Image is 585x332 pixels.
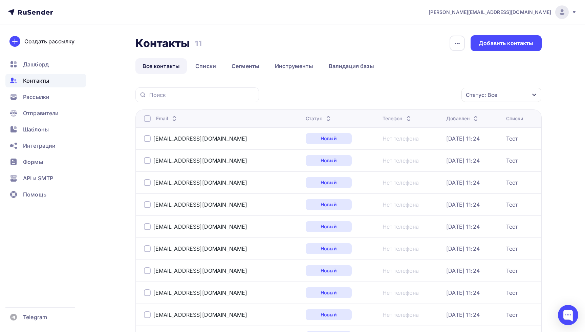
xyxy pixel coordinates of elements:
a: Тест [506,201,518,208]
a: [DATE] 11:24 [446,157,480,164]
div: Новый [306,287,352,298]
a: Рассылки [5,90,86,104]
div: Добавить контакты [479,39,533,47]
a: Инструменты [268,58,320,74]
a: Тест [506,267,518,274]
a: Нет телефона [383,201,419,208]
a: Новый [306,265,352,276]
a: [EMAIL_ADDRESS][DOMAIN_NAME] [153,223,247,230]
div: [EMAIL_ADDRESS][DOMAIN_NAME] [153,245,247,252]
span: Помощь [23,190,46,199]
a: [EMAIL_ADDRESS][DOMAIN_NAME] [153,135,247,142]
a: Тест [506,157,518,164]
a: Нет телефона [383,245,419,252]
a: Шаблоны [5,123,86,136]
a: [EMAIL_ADDRESS][DOMAIN_NAME] [153,311,247,318]
a: Контакты [5,74,86,87]
div: Списки [506,115,523,122]
div: [DATE] 11:24 [446,289,480,296]
span: Отправители [23,109,59,117]
a: Нет телефона [383,267,419,274]
div: Новый [306,155,352,166]
div: [EMAIL_ADDRESS][DOMAIN_NAME] [153,179,247,186]
a: [EMAIL_ADDRESS][DOMAIN_NAME] [153,157,247,164]
a: Тест [506,179,518,186]
a: Тест [506,311,518,318]
a: [DATE] 11:24 [446,223,480,230]
a: Тест [506,223,518,230]
span: API и SMTP [23,174,53,182]
a: Списки [188,58,223,74]
span: Интеграции [23,142,56,150]
span: Telegram [23,313,47,321]
div: Телефон [383,115,413,122]
a: Новый [306,309,352,320]
a: [EMAIL_ADDRESS][DOMAIN_NAME] [153,267,247,274]
a: [EMAIL_ADDRESS][DOMAIN_NAME] [153,289,247,296]
a: Новый [306,133,352,144]
a: Тест [506,135,518,142]
div: Добавлен [446,115,480,122]
a: [DATE] 11:24 [446,135,480,142]
a: Новый [306,199,352,210]
a: Тест [506,289,518,296]
a: Нет телефона [383,223,419,230]
a: Валидация базы [322,58,381,74]
a: Нет телефона [383,157,419,164]
a: [DATE] 11:24 [446,179,480,186]
div: Нет телефона [383,135,419,142]
div: Статус [306,115,332,122]
a: [DATE] 11:24 [446,201,480,208]
a: Нет телефона [383,311,419,318]
a: Отправители [5,106,86,120]
span: Контакты [23,77,49,85]
span: Дашборд [23,60,49,68]
a: [DATE] 11:24 [446,267,480,274]
div: Создать рассылку [24,37,74,45]
a: Тест [506,245,518,252]
a: Новый [306,177,352,188]
a: Дашборд [5,58,86,71]
a: Сегменты [224,58,266,74]
a: Формы [5,155,86,169]
a: Нет телефона [383,289,419,296]
a: Новый [306,243,352,254]
a: Все контакты [135,58,187,74]
h2: Контакты [135,37,190,50]
button: Статус: Все [461,87,542,102]
a: [DATE] 11:24 [446,245,480,252]
div: Email [156,115,179,122]
span: [PERSON_NAME][EMAIL_ADDRESS][DOMAIN_NAME] [429,9,551,16]
a: Нет телефона [383,179,419,186]
a: [DATE] 11:24 [446,311,480,318]
a: [EMAIL_ADDRESS][DOMAIN_NAME] [153,201,247,208]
